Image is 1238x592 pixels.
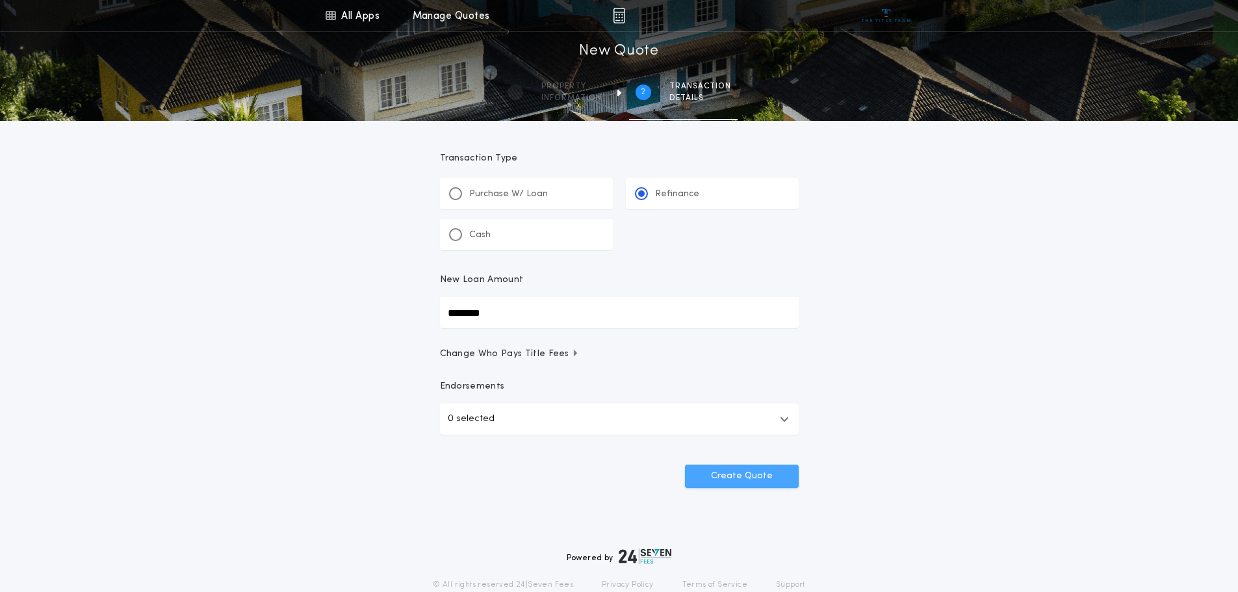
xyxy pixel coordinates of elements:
[469,229,491,242] p: Cash
[613,8,625,23] img: img
[669,93,731,103] span: details
[641,87,645,97] h2: 2
[433,580,573,590] p: © All rights reserved. 24|Seven Fees
[440,404,799,435] button: 0 selected
[655,188,699,201] p: Refinance
[776,580,805,590] a: Support
[448,411,495,427] p: 0 selected
[579,41,658,62] h1: New Quote
[440,380,799,393] p: Endorsements
[669,81,731,92] span: Transaction
[541,93,602,103] span: information
[602,580,654,590] a: Privacy Policy
[469,188,548,201] p: Purchase W/ Loan
[682,580,747,590] a: Terms of Service
[440,274,524,287] p: New Loan Amount
[862,9,910,22] img: vs-icon
[440,348,580,361] span: Change Who Pays Title Fees
[685,465,799,488] button: Create Quote
[440,348,799,361] button: Change Who Pays Title Fees
[619,548,672,564] img: logo
[567,548,672,564] div: Powered by
[541,81,602,92] span: Property
[440,152,799,165] p: Transaction Type
[440,297,799,328] input: New Loan Amount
